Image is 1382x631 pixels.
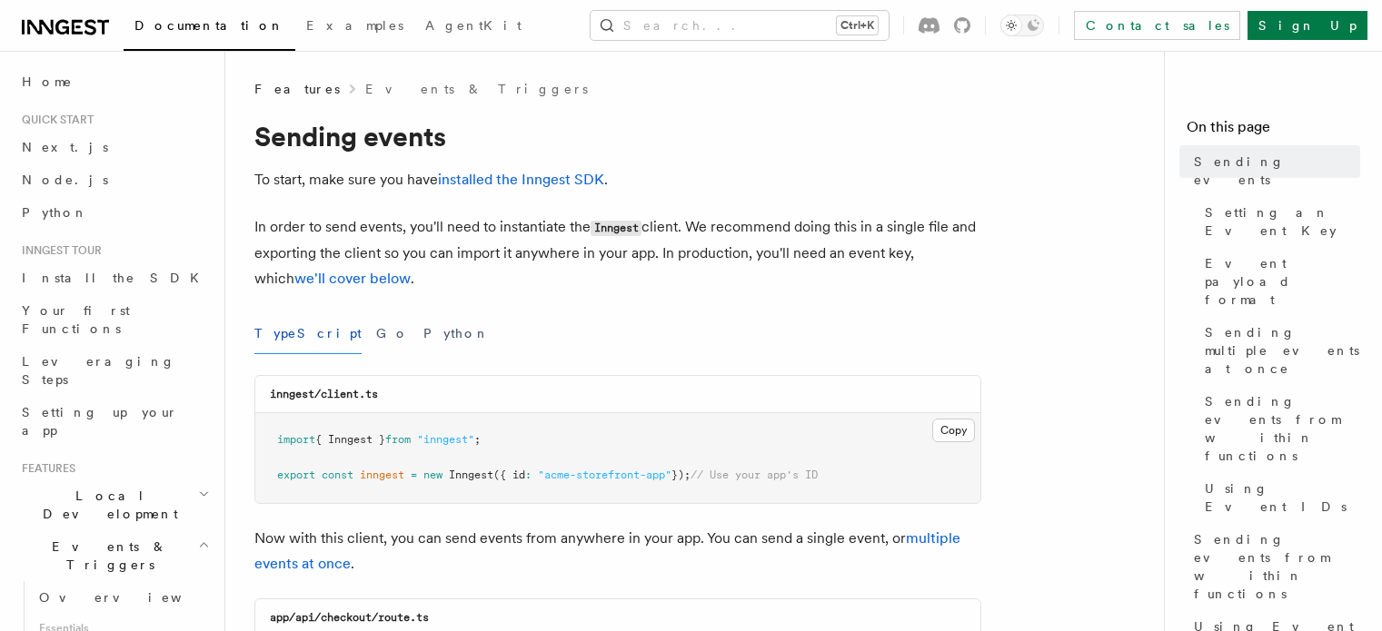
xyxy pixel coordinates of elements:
[671,468,691,481] span: });
[1000,15,1044,36] button: Toggle dark mode
[15,487,198,523] span: Local Development
[277,433,315,446] span: import
[1198,472,1360,523] a: Using Event IDs
[385,433,411,446] span: from
[254,529,960,572] a: multiple events at once
[417,433,474,446] span: "inngest"
[1194,153,1360,189] span: Sending events
[22,303,130,336] span: Your first Functions
[1198,196,1360,247] a: Setting an Event Key
[525,468,532,481] span: :
[315,433,385,446] span: { Inngest }
[691,468,818,481] span: // Use your app's ID
[15,113,94,127] span: Quick start
[414,5,532,49] a: AgentKit
[295,5,414,49] a: Examples
[22,271,210,285] span: Install the SDK
[254,80,340,98] span: Features
[15,530,214,581] button: Events & Triggers
[493,468,525,481] span: ({ id
[423,468,442,481] span: new
[1187,145,1360,196] a: Sending events
[254,120,981,153] h1: Sending events
[591,11,889,40] button: Search...Ctrl+K
[1205,392,1360,465] span: Sending events from within functions
[423,313,490,354] button: Python
[254,167,981,192] p: To start, make sure you have .
[474,433,481,446] span: ;
[22,205,88,220] span: Python
[15,537,198,574] span: Events & Triggers
[306,18,403,33] span: Examples
[1074,11,1240,40] a: Contact sales
[15,196,214,229] a: Python
[15,131,214,163] a: Next.js
[22,73,73,91] span: Home
[15,261,214,294] a: Install the SDK
[360,468,404,481] span: inngest
[837,16,878,35] kbd: Ctrl+K
[124,5,295,51] a: Documentation
[39,590,226,605] span: Overview
[1205,479,1360,516] span: Using Event IDs
[15,345,214,396] a: Leveraging Steps
[591,221,641,236] code: Inngest
[449,468,493,481] span: Inngest
[15,65,214,98] a: Home
[134,18,284,33] span: Documentation
[1187,523,1360,610] a: Sending events from within functions
[1198,247,1360,316] a: Event payload format
[254,214,981,291] p: In order to send events, you'll need to instantiate the client. We recommend doing this in a sing...
[1198,316,1360,385] a: Sending multiple events at once
[932,419,975,442] button: Copy
[15,396,214,447] a: Setting up your app
[254,526,981,577] p: Now with this client, you can send events from anywhere in your app. You can send a single event,...
[22,173,108,187] span: Node.js
[22,405,178,438] span: Setting up your app
[270,388,378,400] code: inngest/client.ts
[538,468,671,481] span: "acme-storefront-app"
[270,611,429,624] code: app/api/checkout/route.ts
[22,140,108,154] span: Next.js
[15,461,75,476] span: Features
[15,479,214,530] button: Local Development
[15,163,214,196] a: Node.js
[1198,385,1360,472] a: Sending events from within functions
[1248,11,1367,40] a: Sign Up
[22,354,175,387] span: Leveraging Steps
[425,18,522,33] span: AgentKit
[376,313,409,354] button: Go
[1205,203,1360,240] span: Setting an Event Key
[365,80,588,98] a: Events & Triggers
[1205,323,1360,378] span: Sending multiple events at once
[32,581,214,614] a: Overview
[1194,530,1360,603] span: Sending events from within functions
[254,313,362,354] button: TypeScript
[1187,116,1360,145] h4: On this page
[438,171,604,188] a: installed the Inngest SDK
[1205,254,1360,309] span: Event payload format
[277,468,315,481] span: export
[294,270,411,287] a: we'll cover below
[15,243,102,258] span: Inngest tour
[322,468,353,481] span: const
[15,294,214,345] a: Your first Functions
[411,468,417,481] span: =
